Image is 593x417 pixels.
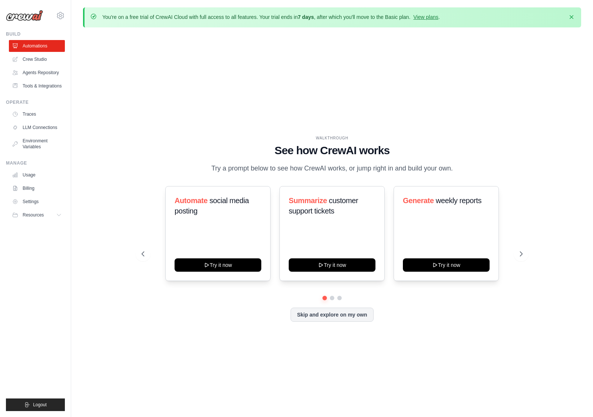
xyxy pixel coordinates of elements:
button: Try it now [403,258,490,272]
div: Build [6,31,65,37]
a: Usage [9,169,65,181]
a: Automations [9,40,65,52]
span: weekly reports [436,196,481,205]
a: Settings [9,196,65,208]
p: Try a prompt below to see how CrewAI works, or jump right in and build your own. [208,163,457,174]
span: Logout [33,402,47,408]
button: Logout [6,398,65,411]
a: Agents Repository [9,67,65,79]
button: Skip and explore on my own [291,308,373,322]
strong: 7 days [298,14,314,20]
span: Automate [175,196,208,205]
a: Environment Variables [9,135,65,153]
a: View plans [413,14,438,20]
button: Try it now [175,258,261,272]
span: social media posting [175,196,249,215]
a: Billing [9,182,65,194]
span: Generate [403,196,434,205]
span: customer support tickets [289,196,358,215]
a: LLM Connections [9,122,65,133]
button: Resources [9,209,65,221]
a: Crew Studio [9,53,65,65]
a: Tools & Integrations [9,80,65,92]
div: WALKTHROUGH [142,135,522,141]
div: Manage [6,160,65,166]
div: Operate [6,99,65,105]
img: Logo [6,10,43,21]
p: You're on a free trial of CrewAI Cloud with full access to all features. Your trial ends in , aft... [102,13,440,21]
span: Resources [23,212,44,218]
span: Summarize [289,196,327,205]
a: Traces [9,108,65,120]
button: Try it now [289,258,375,272]
h1: See how CrewAI works [142,144,522,157]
